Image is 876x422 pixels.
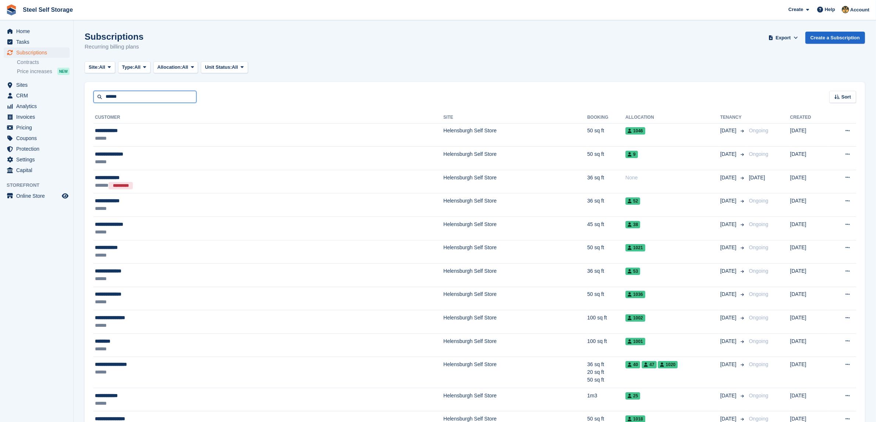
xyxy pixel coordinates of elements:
td: Helensburgh Self Store [443,333,587,357]
span: Ongoing [749,315,769,321]
a: Preview store [61,192,70,200]
span: [DATE] [720,337,738,345]
span: CRM [16,90,60,101]
span: Type: [122,64,135,71]
span: Analytics [16,101,60,111]
button: Site: All [85,61,115,74]
span: [DATE] [720,314,738,322]
span: Ongoing [749,221,769,227]
span: Ongoing [749,416,769,422]
td: Helensburgh Self Store [443,287,587,310]
span: 1021 [625,244,645,251]
p: Recurring billing plans [85,43,143,51]
td: [DATE] [790,388,828,411]
a: menu [4,133,70,143]
td: [DATE] [790,240,828,264]
td: 100 sq ft [587,333,625,357]
span: Help [825,6,835,13]
span: Storefront [7,182,73,189]
span: Tasks [16,37,60,47]
a: menu [4,80,70,90]
span: 1002 [625,314,645,322]
td: 36 sq ft [587,170,625,193]
span: Allocation: [157,64,182,71]
span: [DATE] [720,267,738,275]
a: Contracts [17,59,70,66]
td: Helensburgh Self Store [443,170,587,193]
td: Helensburgh Self Store [443,193,587,217]
span: Invoices [16,112,60,122]
span: Pricing [16,122,60,133]
a: menu [4,165,70,175]
th: Created [790,112,828,124]
span: 1036 [625,291,645,298]
td: Helensburgh Self Store [443,357,587,388]
span: [DATE] [720,127,738,135]
span: Site: [89,64,99,71]
span: Create [788,6,803,13]
a: Steel Self Storage [20,4,76,16]
a: menu [4,122,70,133]
span: All [134,64,141,71]
span: 52 [625,197,640,205]
span: 1001 [625,338,645,345]
td: 50 sq ft [587,287,625,310]
img: stora-icon-8386f47178a22dfd0bd8f6a31ec36ba5ce8667c1dd55bd0f319d3a0aa187defe.svg [6,4,17,15]
td: [DATE] [790,287,828,310]
td: Helensburgh Self Store [443,217,587,240]
a: menu [4,154,70,165]
a: Price increases NEW [17,67,70,75]
span: 38 [625,221,640,228]
span: Sites [16,80,60,90]
a: Create a Subscription [805,32,865,44]
th: Customer [93,112,443,124]
span: [DATE] [720,361,738,368]
td: Helensburgh Self Store [443,240,587,264]
a: menu [4,47,70,58]
span: Account [850,6,869,14]
td: 36 sq ft [587,193,625,217]
h1: Subscriptions [85,32,143,42]
span: Protection [16,144,60,154]
a: menu [4,191,70,201]
span: [DATE] [720,392,738,400]
span: Ongoing [749,151,769,157]
span: 53 [625,268,640,275]
span: Ongoing [749,128,769,133]
a: menu [4,90,70,101]
td: [DATE] [790,170,828,193]
td: Helensburgh Self Store [443,310,587,334]
span: 9 [625,151,638,158]
span: 1020 [658,361,678,368]
span: Sort [841,93,851,101]
td: [DATE] [790,147,828,170]
span: 25 [625,392,640,400]
td: [DATE] [790,193,828,217]
span: [DATE] [720,174,738,182]
td: 50 sq ft [587,240,625,264]
div: NEW [57,68,70,75]
td: 100 sq ft [587,310,625,334]
span: Online Store [16,191,60,201]
span: Ongoing [749,198,769,204]
td: Helensburgh Self Store [443,123,587,147]
span: Capital [16,165,60,175]
td: [DATE] [790,333,828,357]
span: Export [776,34,791,42]
button: Export [767,32,799,44]
span: Home [16,26,60,36]
span: Ongoing [749,244,769,250]
span: Subscriptions [16,47,60,58]
td: [DATE] [790,123,828,147]
th: Allocation [625,112,720,124]
span: Coupons [16,133,60,143]
span: All [99,64,105,71]
span: Unit Status: [205,64,232,71]
td: 36 sq ft [587,264,625,287]
button: Allocation: All [153,61,198,74]
span: All [182,64,188,71]
span: Ongoing [749,291,769,297]
span: [DATE] [720,197,738,205]
td: Helensburgh Self Store [443,264,587,287]
span: [DATE] [720,244,738,251]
